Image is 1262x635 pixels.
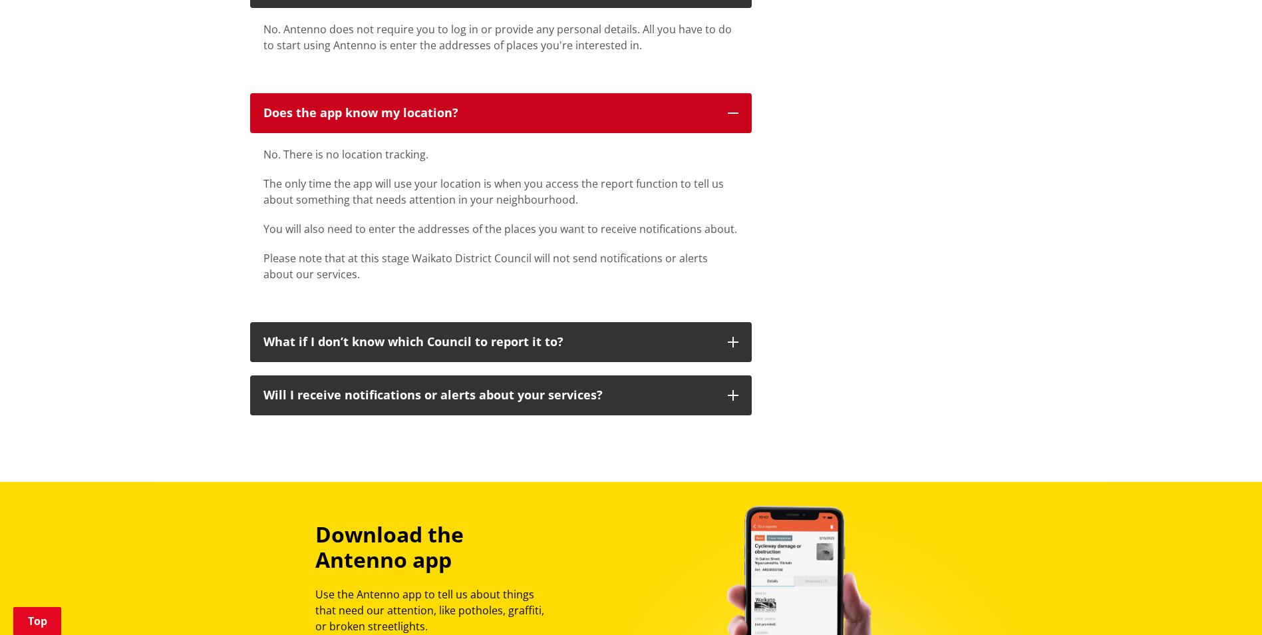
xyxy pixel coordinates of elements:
[263,176,738,208] p: The only time the app will use your location is when you access the report function to tell us ab...
[250,375,752,415] button: Will I receive notifications or alerts about your services?
[250,322,752,362] button: What if I don’t know which Council to report it to?
[1201,579,1249,627] iframe: Messenger Launcher
[315,522,556,573] h3: Download the Antenno app
[13,607,61,635] a: Top
[263,335,714,349] p: What if I don’t know which Council to report it to?
[263,221,738,237] p: You will also need to enter the addresses of the places you want to receive notifications about.
[263,21,738,53] p: No. Antenno does not require you to log in or provide any personal details. All you have to do to...
[263,146,738,162] p: No. There is no location tracking.
[250,93,752,133] button: Does the app know my location?
[263,106,714,120] p: Does the app know my location?
[263,389,714,402] p: Will I receive notifications or alerts about your services?
[315,586,556,634] p: Use the Antenno app to tell us about things that need our attention, like potholes, graffiti, or ...
[263,250,738,282] p: Please note that at this stage Waikato District Council will not send notifications or alerts abo...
